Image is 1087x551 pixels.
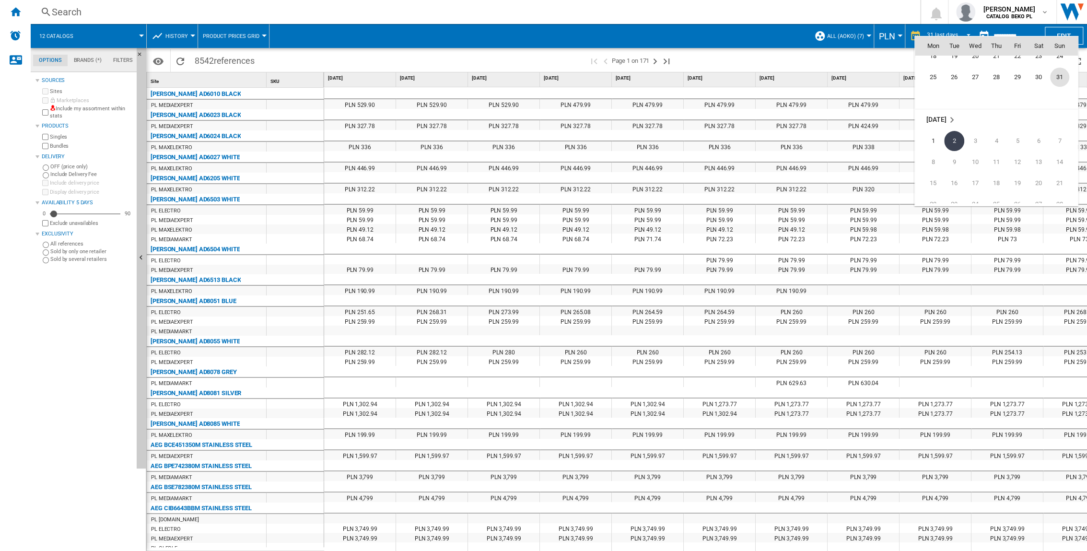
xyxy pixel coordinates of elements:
[986,67,1007,88] td: Thursday August 28 2025
[1029,47,1048,66] span: 23
[944,36,965,56] th: Tue
[915,67,1078,88] tr: Week 5
[986,194,1007,215] td: Thursday September 25 2025
[1049,36,1078,56] th: Sun
[915,88,1078,109] tr: Week undefined
[1049,152,1078,173] td: Sunday September 14 2025
[944,131,964,151] span: 2
[1049,173,1078,194] td: Sunday September 21 2025
[923,68,943,87] span: 25
[1007,173,1028,194] td: Friday September 19 2025
[1007,194,1028,215] td: Friday September 26 2025
[965,152,986,173] td: Wednesday September 10 2025
[965,67,986,88] td: Wednesday August 27 2025
[944,67,965,88] td: Tuesday August 26 2025
[1028,36,1049,56] th: Sat
[926,116,946,123] span: [DATE]
[1028,130,1049,152] td: Saturday September 6 2025
[1049,194,1078,215] td: Sunday September 28 2025
[1028,67,1049,88] td: Saturday August 30 2025
[965,173,986,194] td: Wednesday September 17 2025
[965,36,986,56] th: Wed
[944,152,965,173] td: Tuesday September 9 2025
[915,46,1078,67] tr: Week 4
[986,173,1007,194] td: Thursday September 18 2025
[1029,68,1048,87] span: 30
[923,47,943,66] span: 18
[1049,67,1078,88] td: Sunday August 31 2025
[915,152,944,173] td: Monday September 8 2025
[1007,152,1028,173] td: Friday September 12 2025
[1049,130,1078,152] td: Sunday September 7 2025
[915,36,944,56] th: Mon
[915,109,1078,131] td: September 2025
[944,194,965,215] td: Tuesday September 23 2025
[1007,46,1028,67] td: Friday August 22 2025
[915,36,1078,206] md-calendar: Calendar
[1008,47,1027,66] span: 22
[1050,47,1069,66] span: 24
[1008,68,1027,87] span: 29
[986,36,1007,56] th: Thu
[966,47,985,66] span: 20
[987,47,1006,66] span: 21
[1049,46,1078,67] td: Sunday August 24 2025
[966,68,985,87] span: 27
[944,173,965,194] td: Tuesday September 16 2025
[1028,152,1049,173] td: Saturday September 13 2025
[965,46,986,67] td: Wednesday August 20 2025
[915,173,944,194] td: Monday September 15 2025
[986,130,1007,152] td: Thursday September 4 2025
[945,47,964,66] span: 19
[1028,173,1049,194] td: Saturday September 20 2025
[915,109,1078,131] tr: Week undefined
[915,46,944,67] td: Monday August 18 2025
[986,152,1007,173] td: Thursday September 11 2025
[915,130,944,152] td: Monday September 1 2025
[915,152,1078,173] tr: Week 2
[1007,130,1028,152] td: Friday September 5 2025
[915,194,944,215] td: Monday September 22 2025
[1028,194,1049,215] td: Saturday September 27 2025
[1050,68,1069,87] span: 31
[923,131,943,151] span: 1
[965,130,986,152] td: Wednesday September 3 2025
[987,68,1006,87] span: 28
[1007,36,1028,56] th: Fri
[915,67,944,88] td: Monday August 25 2025
[1028,46,1049,67] td: Saturday August 23 2025
[915,194,1078,215] tr: Week 4
[965,194,986,215] td: Wednesday September 24 2025
[986,46,1007,67] td: Thursday August 21 2025
[944,130,965,152] td: Tuesday September 2 2025
[915,130,1078,152] tr: Week 1
[944,46,965,67] td: Tuesday August 19 2025
[1007,67,1028,88] td: Friday August 29 2025
[915,173,1078,194] tr: Week 3
[945,68,964,87] span: 26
